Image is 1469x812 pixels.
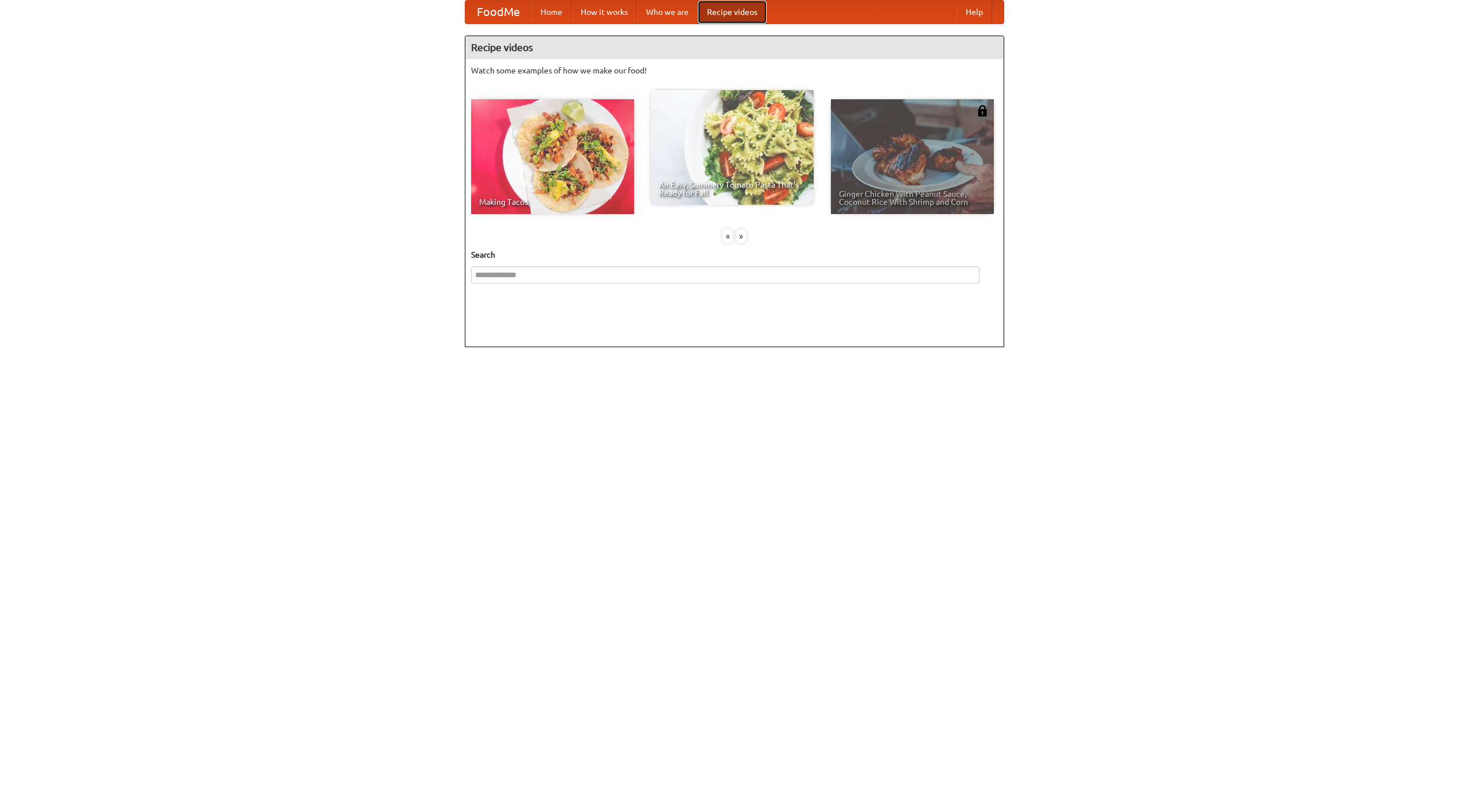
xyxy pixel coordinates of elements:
p: Watch some examples of how we make our food! [471,65,998,76]
a: How it works [572,1,637,24]
div: « [722,229,733,243]
h5: Search [471,249,998,261]
h4: Recipe videos [465,36,1004,59]
a: Making Tacos [471,99,634,214]
a: Recipe videos [698,1,767,24]
div: » [736,229,747,243]
span: Making Tacos [479,198,626,206]
a: Help [957,1,992,24]
a: Who we are [637,1,698,24]
span: An Easy, Summery Tomato Pasta That's Ready for Fall [659,181,806,197]
img: 483408.png [977,105,988,116]
a: FoodMe [465,1,531,24]
a: Home [531,1,572,24]
a: An Easy, Summery Tomato Pasta That's Ready for Fall [651,90,814,205]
